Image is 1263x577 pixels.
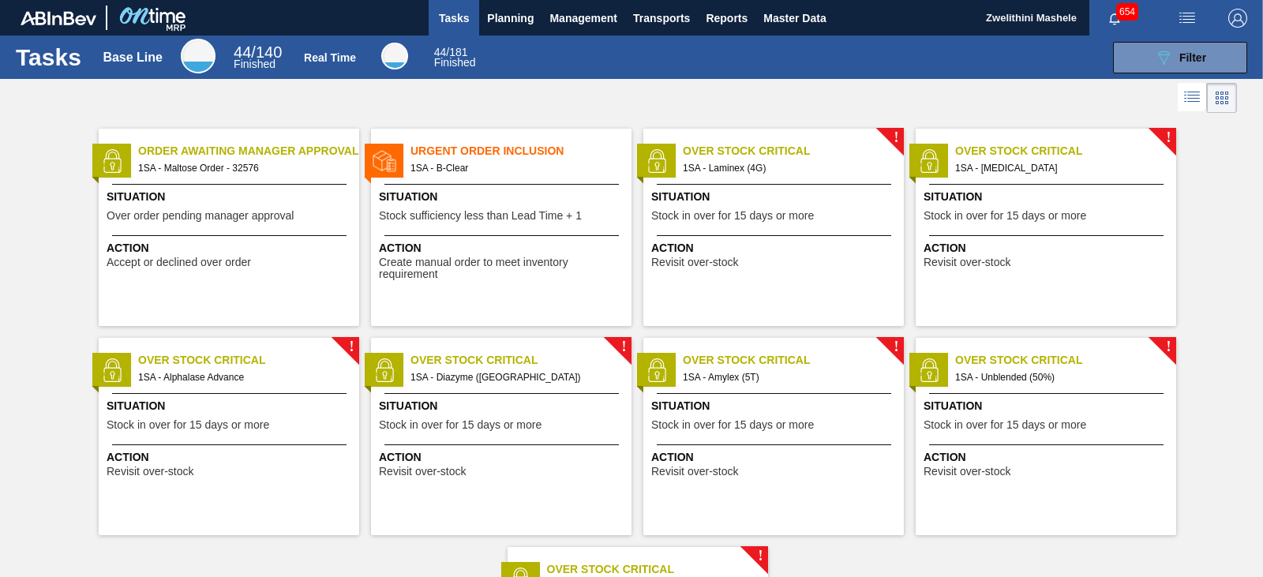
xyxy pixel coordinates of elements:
[924,257,1010,268] span: Revisit over-stock
[706,9,748,28] span: Reports
[549,9,617,28] span: Management
[894,341,898,353] span: !
[138,369,347,386] span: 1SA - Alphalase Advance
[379,210,582,222] span: Stock sufficiency less than Lead Time + 1
[434,56,476,69] span: Finished
[234,43,251,61] span: 44
[917,358,941,382] img: status
[410,352,631,369] span: Over Stock Critical
[138,143,359,159] span: Order Awaiting Manager Approval
[1178,9,1197,28] img: userActions
[107,240,355,257] span: Action
[621,341,626,353] span: !
[651,466,738,478] span: Revisit over-stock
[1116,3,1138,21] span: 654
[763,9,826,28] span: Master Data
[379,419,542,431] span: Stock in over for 15 days or more
[107,449,355,466] span: Action
[1166,341,1171,353] span: !
[379,398,628,414] span: Situation
[373,358,396,382] img: status
[645,149,669,173] img: status
[181,39,215,73] div: Base Line
[107,189,355,205] span: Situation
[410,143,631,159] span: Urgent Order Inclusion
[410,369,619,386] span: 1SA - Diazyme (MA)
[651,240,900,257] span: Action
[683,352,904,369] span: Over Stock Critical
[683,369,891,386] span: 1SA - Amylex (5T)
[234,46,282,69] div: Base Line
[1178,83,1207,113] div: List Vision
[924,419,1086,431] span: Stock in over for 15 days or more
[349,341,354,353] span: !
[434,47,476,68] div: Real Time
[683,159,891,177] span: 1SA - Laminex (4G)
[1179,51,1206,64] span: Filter
[683,143,904,159] span: Over Stock Critical
[379,189,628,205] span: Situation
[379,449,628,466] span: Action
[924,210,1086,222] span: Stock in over for 15 days or more
[234,43,282,61] span: / 140
[651,449,900,466] span: Action
[107,466,193,478] span: Revisit over-stock
[955,159,1164,177] span: 1SA - Magnesium Oxide
[437,9,471,28] span: Tasks
[487,9,534,28] span: Planning
[100,149,124,173] img: status
[379,466,466,478] span: Revisit over-stock
[304,51,356,64] div: Real Time
[107,419,269,431] span: Stock in over for 15 days or more
[651,419,814,431] span: Stock in over for 15 days or more
[955,352,1176,369] span: Over Stock Critical
[633,9,690,28] span: Transports
[103,51,163,65] div: Base Line
[107,398,355,414] span: Situation
[924,466,1010,478] span: Revisit over-stock
[379,257,628,281] span: Create manual order to meet inventory requirement
[381,43,408,69] div: Real Time
[138,352,359,369] span: Over Stock Critical
[924,398,1172,414] span: Situation
[373,149,396,173] img: status
[651,257,738,268] span: Revisit over-stock
[955,369,1164,386] span: 1SA - Unblended (50%)
[1113,42,1247,73] button: Filter
[651,189,900,205] span: Situation
[924,449,1172,466] span: Action
[955,143,1176,159] span: Over Stock Critical
[16,48,81,66] h1: Tasks
[1166,132,1171,144] span: !
[917,149,941,173] img: status
[21,11,96,25] img: TNhmsLtSVTkK8tSr43FrP2fwEKptu5GPRR3wAAAABJRU5ErkJggg==
[234,58,275,70] span: Finished
[1228,9,1247,28] img: Logout
[924,189,1172,205] span: Situation
[107,257,251,268] span: Accept or declined over order
[645,358,669,382] img: status
[107,210,294,222] span: Over order pending manager approval
[924,240,1172,257] span: Action
[1207,83,1237,113] div: Card Vision
[100,358,124,382] img: status
[434,46,468,58] span: / 181
[138,159,347,177] span: 1SA - Maltose Order - 32576
[651,210,814,222] span: Stock in over for 15 days or more
[434,46,447,58] span: 44
[894,132,898,144] span: !
[1089,7,1140,29] button: Notifications
[410,159,619,177] span: 1SA - B-Clear
[651,398,900,414] span: Situation
[379,240,628,257] span: Action
[758,550,763,562] span: !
